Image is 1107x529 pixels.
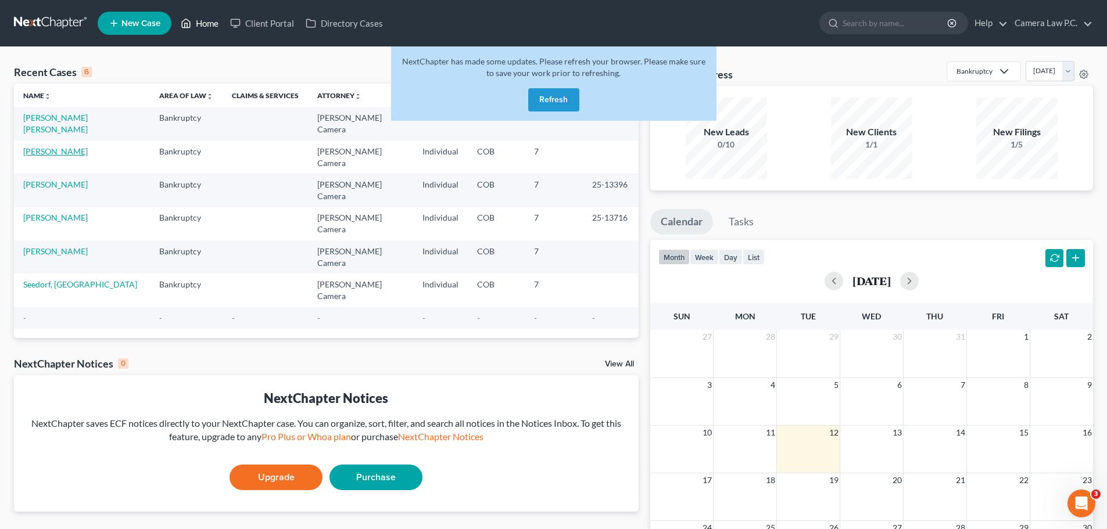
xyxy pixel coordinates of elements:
[955,426,966,440] span: 14
[308,107,413,140] td: [PERSON_NAME] Camera
[14,65,92,79] div: Recent Cases
[159,313,162,323] span: -
[150,240,223,274] td: Bankruptcy
[308,174,413,207] td: [PERSON_NAME] Camera
[743,249,765,265] button: list
[701,473,713,487] span: 17
[828,426,840,440] span: 12
[413,141,468,174] td: Individual
[896,378,903,392] span: 6
[959,378,966,392] span: 7
[175,13,224,34] a: Home
[261,431,351,442] a: Pro Plus or Whoa plan
[398,431,483,442] a: NextChapter Notices
[118,358,128,369] div: 0
[592,313,595,323] span: -
[468,141,525,174] td: COB
[765,473,776,487] span: 18
[159,91,213,100] a: Area of Lawunfold_more
[232,313,235,323] span: -
[300,13,389,34] a: Directory Cases
[828,330,840,344] span: 29
[150,274,223,307] td: Bankruptcy
[801,311,816,321] span: Tue
[308,141,413,174] td: [PERSON_NAME] Camera
[413,240,468,274] td: Individual
[1086,378,1093,392] span: 9
[1086,330,1093,344] span: 2
[831,139,912,150] div: 1/1
[23,113,88,134] a: [PERSON_NAME] [PERSON_NAME]
[14,357,128,370] div: NextChapter Notices
[354,93,361,100] i: unfold_more
[23,389,629,407] div: NextChapter Notices
[317,313,320,323] span: -
[686,139,767,150] div: 0/10
[413,174,468,207] td: Individual
[308,240,413,274] td: [PERSON_NAME] Camera
[843,12,949,34] input: Search by name...
[955,330,966,344] span: 31
[690,249,719,265] button: week
[765,426,776,440] span: 11
[992,311,1004,321] span: Fri
[701,330,713,344] span: 27
[1091,490,1101,499] span: 3
[422,313,425,323] span: -
[686,125,767,139] div: New Leads
[81,67,92,77] div: 6
[150,107,223,140] td: Bankruptcy
[468,207,525,240] td: COB
[525,174,583,207] td: 7
[1081,473,1093,487] span: 23
[23,146,88,156] a: [PERSON_NAME]
[230,465,323,490] a: Upgrade
[402,56,705,78] span: NextChapter has made some updates. Please refresh your browser. Please make sure to save your wor...
[23,417,629,444] div: NextChapter saves ECF notices directly to your NextChapter case. You can organize, sort, filter, ...
[891,330,903,344] span: 30
[150,174,223,207] td: Bankruptcy
[525,207,583,240] td: 7
[891,426,903,440] span: 13
[706,378,713,392] span: 3
[583,207,639,240] td: 25-13716
[23,313,26,323] span: -
[1018,473,1030,487] span: 22
[23,213,88,222] a: [PERSON_NAME]
[525,240,583,274] td: 7
[150,141,223,174] td: Bankruptcy
[969,13,1008,34] a: Help
[329,465,422,490] a: Purchase
[317,91,361,100] a: Attorneyunfold_more
[735,311,755,321] span: Mon
[650,209,713,235] a: Calendar
[926,311,943,321] span: Thu
[1009,13,1092,34] a: Camera Law P.C.
[852,275,891,287] h2: [DATE]
[1023,378,1030,392] span: 8
[701,426,713,440] span: 10
[206,93,213,100] i: unfold_more
[891,473,903,487] span: 20
[583,174,639,207] td: 25-13396
[673,311,690,321] span: Sun
[828,473,840,487] span: 19
[223,84,308,107] th: Claims & Services
[121,19,160,28] span: New Case
[23,91,51,100] a: Nameunfold_more
[1023,330,1030,344] span: 1
[605,360,634,368] a: View All
[525,141,583,174] td: 7
[831,125,912,139] div: New Clients
[976,139,1058,150] div: 1/5
[1067,490,1095,517] iframe: Intercom live chat
[23,246,88,256] a: [PERSON_NAME]
[658,249,690,265] button: month
[308,207,413,240] td: [PERSON_NAME] Camera
[44,93,51,100] i: unfold_more
[1054,311,1069,321] span: Sat
[955,473,966,487] span: 21
[528,88,579,111] button: Refresh
[23,179,88,189] a: [PERSON_NAME]
[833,378,840,392] span: 5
